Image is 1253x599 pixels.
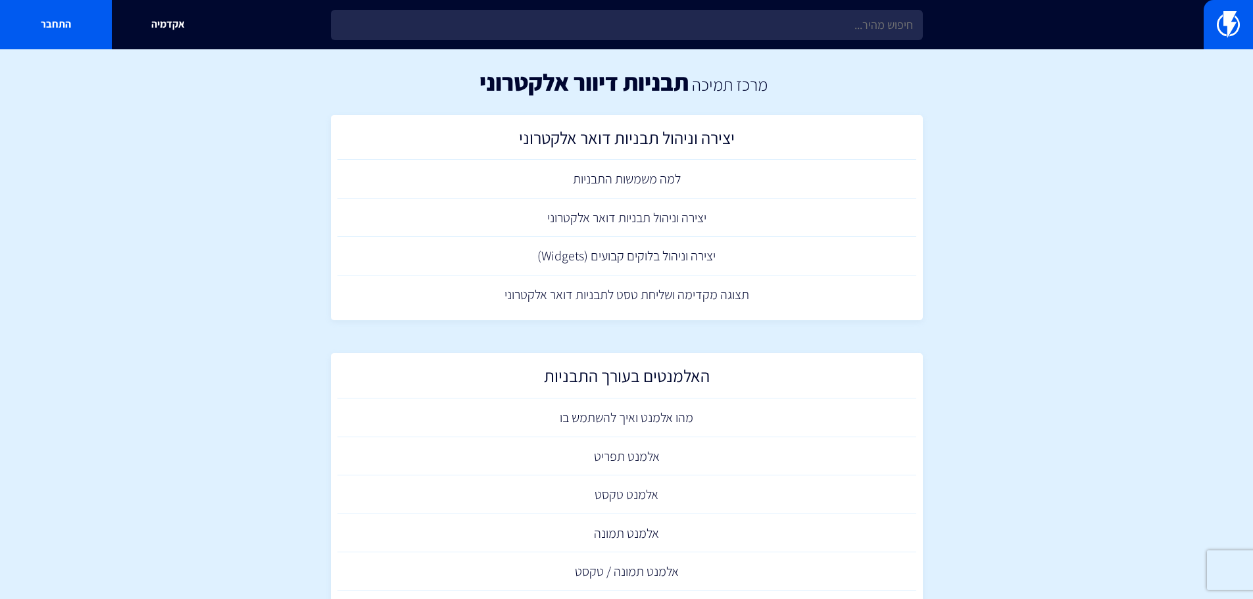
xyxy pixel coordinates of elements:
h2: יצירה וניהול תבניות דואר אלקטרוני [344,128,910,154]
a: מרכז תמיכה [692,73,768,95]
a: אלמנט תמונה [337,514,916,553]
a: מהו אלמנט ואיך להשתמש בו [337,398,916,437]
a: יצירה וניהול תבניות דואר אלקטרוני [337,199,916,237]
h2: האלמנטים בעורך התבניות [344,366,910,392]
a: יצירה וניהול תבניות דואר אלקטרוני [337,122,916,160]
input: חיפוש מהיר... [331,10,923,40]
a: יצירה וניהול בלוקים קבועים (Widgets) [337,237,916,276]
a: אלמנט תפריט [337,437,916,476]
a: למה משמשות התבניות [337,160,916,199]
h1: תבניות דיוור אלקטרוני [479,69,689,95]
a: האלמנטים בעורך התבניות [337,360,916,398]
a: אלמנט תמונה / טקסט [337,552,916,591]
a: אלמנט טקסט [337,475,916,514]
a: תצוגה מקדימה ושליחת טסט לתבניות דואר אלקטרוני [337,276,916,314]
